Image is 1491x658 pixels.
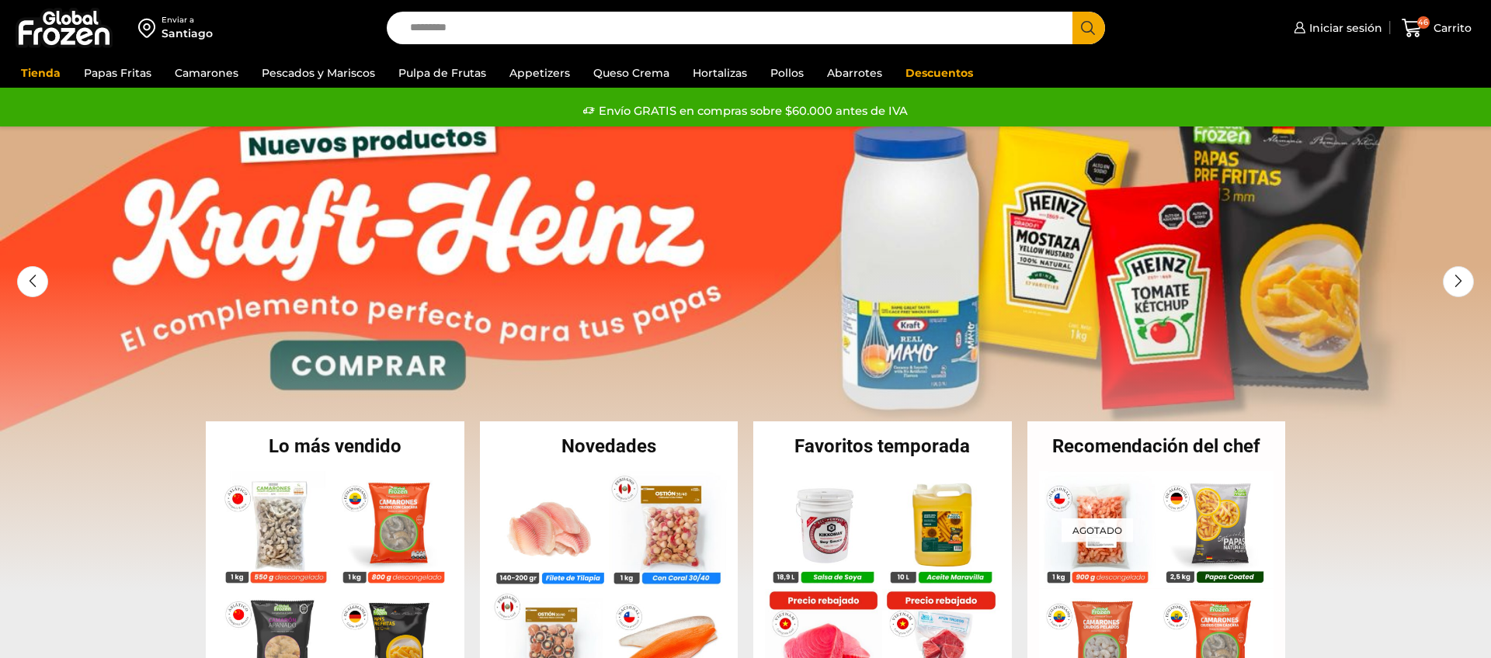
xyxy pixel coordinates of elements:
a: Appetizers [502,58,578,88]
a: Pollos [763,58,812,88]
h2: Novedades [480,437,739,455]
a: Pulpa de Frutas [391,58,494,88]
img: address-field-icon.svg [138,15,162,41]
a: Pescados y Mariscos [254,58,383,88]
div: Enviar a [162,15,213,26]
h2: Lo más vendido [206,437,464,455]
button: Search button [1072,12,1105,44]
span: Iniciar sesión [1305,20,1382,36]
a: Hortalizas [685,58,755,88]
a: Abarrotes [819,58,890,88]
a: Descuentos [898,58,981,88]
a: Iniciar sesión [1290,12,1382,43]
span: Carrito [1430,20,1472,36]
a: Tienda [13,58,68,88]
a: 46 Carrito [1398,10,1475,47]
span: 46 [1417,16,1430,29]
h2: Recomendación del chef [1027,437,1286,455]
p: Agotado [1062,518,1133,542]
a: Papas Fritas [76,58,159,88]
a: Queso Crema [586,58,677,88]
h2: Favoritos temporada [753,437,1012,455]
a: Camarones [167,58,246,88]
div: Santiago [162,26,213,41]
